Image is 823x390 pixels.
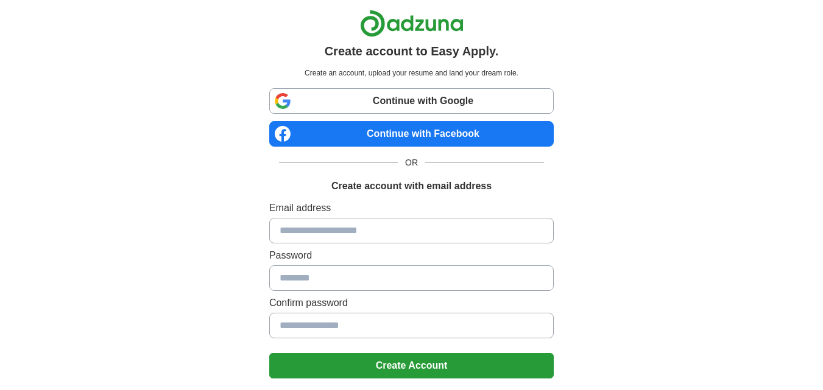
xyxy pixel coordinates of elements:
[398,156,425,169] span: OR
[272,68,551,78] p: Create an account, upload your resume and land your dream role.
[269,296,554,310] label: Confirm password
[360,10,464,37] img: Adzuna logo
[269,121,554,147] a: Continue with Facebook
[269,88,554,114] a: Continue with Google
[269,353,554,378] button: Create Account
[269,248,554,263] label: Password
[331,179,492,193] h1: Create account with email address
[269,201,554,215] label: Email address
[325,42,499,60] h1: Create account to Easy Apply.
